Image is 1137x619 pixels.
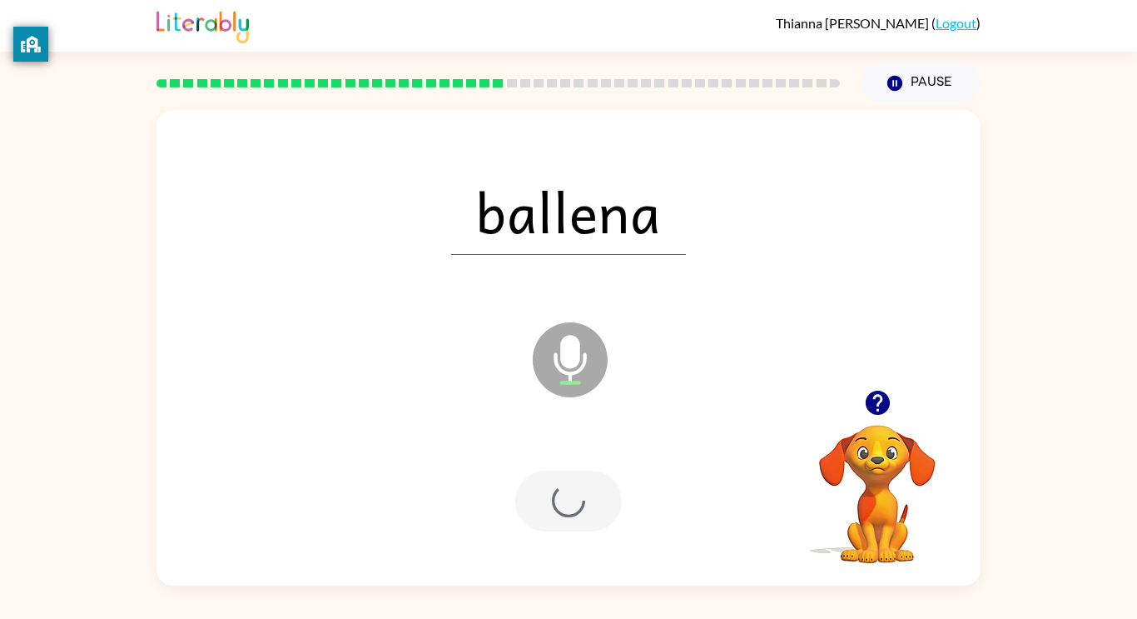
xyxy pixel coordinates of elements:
video: Your browser must support playing .mp4 files to use Literably. Please try using another browser. [794,399,961,566]
img: Literably [156,7,249,43]
div: ( ) [776,15,981,31]
button: Pause [860,64,981,102]
span: Thianna [PERSON_NAME] [776,15,931,31]
a: Logout [936,15,976,31]
button: privacy banner [13,27,48,62]
span: ballena [451,168,686,255]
